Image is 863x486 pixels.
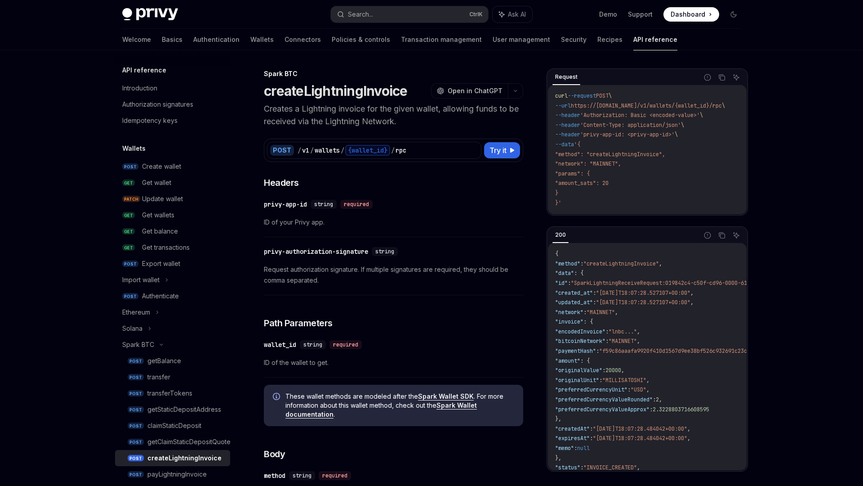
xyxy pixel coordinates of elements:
span: "created_at" [555,289,593,297]
button: Report incorrect code [702,229,713,241]
span: \ [681,121,684,129]
div: wallets [315,146,340,155]
span: --header [555,131,580,138]
div: / [310,146,314,155]
a: POSTCreate wallet [115,158,230,175]
span: : [627,386,631,393]
span: Headers [264,176,299,189]
div: getBalance [147,355,181,366]
span: \ [675,131,678,138]
span: POST [128,439,144,445]
div: payLightningInvoice [147,469,207,480]
div: transferTokens [147,388,192,399]
div: privy-app-id [264,200,307,209]
div: Idempotency keys [122,115,178,126]
span: Ask AI [508,10,526,19]
span: : [593,299,596,306]
span: : [605,328,609,335]
button: Open in ChatGPT [431,83,508,99]
div: privy-authorization-signature [264,247,368,256]
span: POST [128,374,144,381]
span: "network" [555,309,583,316]
span: "preferredCurrencyValueApprox" [555,406,649,413]
a: POSTtransfer [115,369,230,385]
span: "id" [555,279,568,287]
span: --header [555,112,580,119]
div: Import wallet [122,274,160,285]
a: POSTgetBalance [115,353,230,369]
span: : [649,406,653,413]
button: Search...CtrlK [331,6,488,22]
div: Introduction [122,83,157,94]
span: 20000 [605,367,621,374]
span: "bitcoinNetwork" [555,337,605,345]
span: 'Authorization: Basic <encoded-value>' [580,112,700,119]
span: : [580,464,583,471]
span: --url [555,102,571,109]
span: Request authorization signature. If multiple signatures are required, they should be comma separa... [264,264,523,286]
button: Try it [484,142,520,158]
span: POST [128,423,144,429]
span: } [555,189,558,197]
a: POSTAuthenticate [115,288,230,304]
div: Search... [348,9,373,20]
span: GET [122,212,135,219]
span: POST [128,455,144,462]
div: POST [270,145,294,156]
span: GET [122,180,135,186]
a: Introduction [115,80,230,96]
a: Authentication [193,29,240,50]
span: , [687,435,690,442]
a: Connectors [285,29,321,50]
div: Authenticate [142,291,179,301]
span: "encodedInvoice" [555,328,605,335]
span: Body [264,448,285,460]
span: "f59c86aaafa9920f410d1567d9ee38bf526c932691c23c7bac6d8519682a6d76" [599,347,807,355]
a: GETGet balance [115,223,230,239]
button: Ask AI [493,6,532,22]
span: , [637,337,640,345]
div: required [340,200,373,209]
h5: Wallets [122,143,146,154]
span: , [690,299,694,306]
a: Basics [162,29,182,50]
span: { [555,250,558,257]
span: 2 [656,396,659,403]
span: }' [555,199,561,207]
span: https://[DOMAIN_NAME]/v1/wallets/{wallet_id}/rpc [571,102,722,109]
img: dark logo [122,8,178,21]
a: Security [561,29,587,50]
div: Spark BTC [264,69,523,78]
div: Request [552,72,580,82]
div: Solana [122,323,142,334]
a: Spark Wallet SDK [418,392,474,400]
span: : [605,337,609,345]
span: "params": { [555,170,590,177]
a: GETGet wallets [115,207,230,223]
span: : [599,377,602,384]
button: Copy the contents from the code block [716,72,728,83]
span: curl [555,92,568,99]
a: Dashboard [663,7,719,22]
span: null [577,445,590,452]
span: "method" [555,260,580,267]
span: POST [128,471,144,478]
span: These wallet methods are modeled after the . For more information about this wallet method, check... [285,392,514,419]
span: POST [122,293,138,300]
span: POST [128,390,144,397]
button: Ask AI [730,229,742,241]
span: "memo" [555,445,574,452]
span: "INVOICE_CREATED" [583,464,637,471]
span: : { [583,318,593,325]
a: API reference [633,29,677,50]
a: Policies & controls [332,29,390,50]
span: "originalValue" [555,367,602,374]
span: 'Content-Type: application/json' [580,121,681,129]
span: , [637,328,640,335]
span: 2.3228803716608595 [653,406,709,413]
span: : [593,289,596,297]
span: : [583,309,587,316]
div: Get wallet [142,177,171,188]
span: PATCH [122,196,140,202]
a: POSTExport wallet [115,256,230,272]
